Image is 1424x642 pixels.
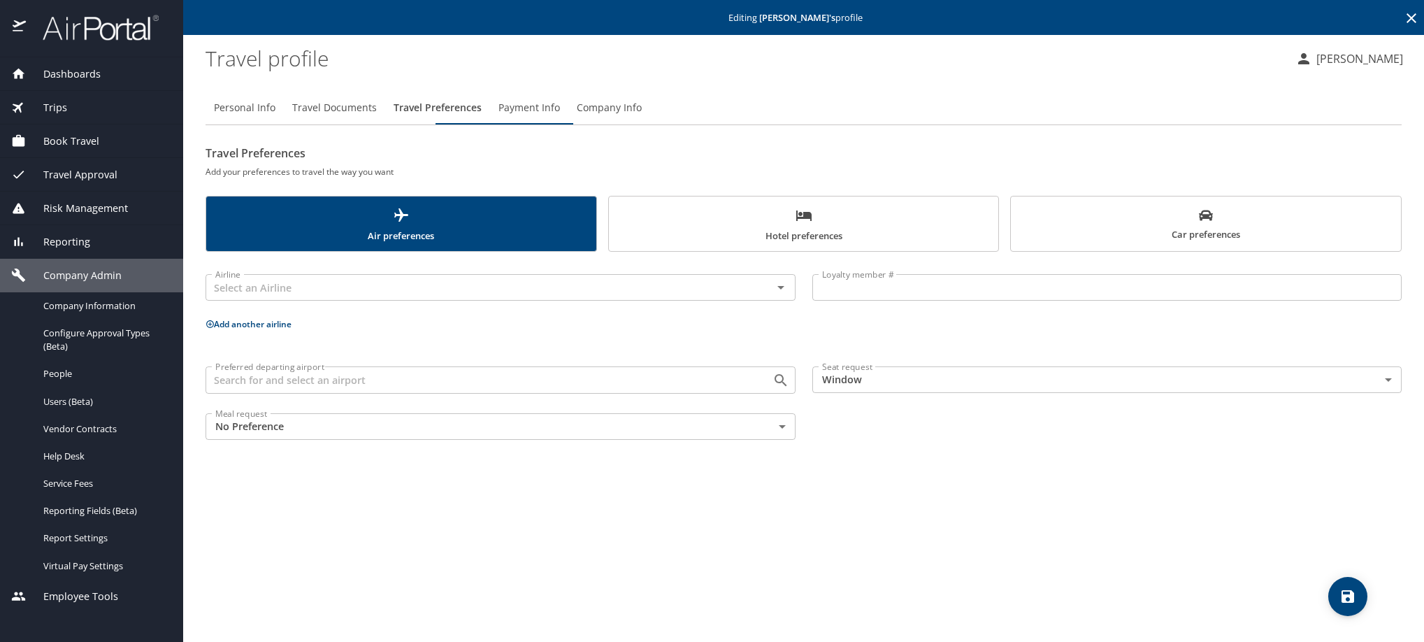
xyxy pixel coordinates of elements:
span: Travel Documents [292,99,377,117]
span: Employee Tools [26,589,118,604]
button: Open [771,371,791,390]
input: Select an Airline [210,278,750,297]
span: Reporting [26,234,90,250]
span: Personal Info [214,99,275,117]
span: Report Settings [43,532,166,545]
span: Configure Approval Types (Beta) [43,327,166,353]
button: save [1328,577,1367,616]
span: Company Information [43,299,166,313]
span: Dashboards [26,66,101,82]
p: Editing profile [187,13,1420,22]
span: Reporting Fields (Beta) [43,504,166,518]
button: Open [771,278,791,297]
span: Service Fees [43,477,166,490]
span: Company Info [577,99,642,117]
h2: Travel Preferences [206,142,1402,164]
span: Risk Management [26,201,128,216]
span: Travel Approval [26,167,117,183]
h1: Travel profile [206,36,1284,80]
span: Hotel preferences [617,207,991,244]
div: No Preference [206,413,796,440]
div: Profile [206,91,1402,124]
span: People [43,367,166,380]
span: Car preferences [1019,208,1393,243]
input: Search for and select an airport [210,371,750,389]
span: Users (Beta) [43,395,166,408]
span: Help Desk [43,450,166,463]
span: Travel Preferences [394,99,482,117]
img: airportal-logo.png [27,14,159,41]
img: icon-airportal.png [13,14,27,41]
span: Vendor Contracts [43,422,166,436]
button: Add another airline [206,318,292,330]
button: [PERSON_NAME] [1290,46,1409,71]
span: Company Admin [26,268,122,283]
span: Book Travel [26,134,99,149]
span: Payment Info [498,99,560,117]
span: Air preferences [215,207,588,244]
strong: [PERSON_NAME] 's [759,11,835,24]
span: Trips [26,100,67,115]
div: scrollable force tabs example [206,196,1402,252]
h6: Add your preferences to travel the way you want [206,164,1402,179]
div: Window [812,366,1402,393]
p: [PERSON_NAME] [1312,50,1403,67]
span: Virtual Pay Settings [43,559,166,573]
